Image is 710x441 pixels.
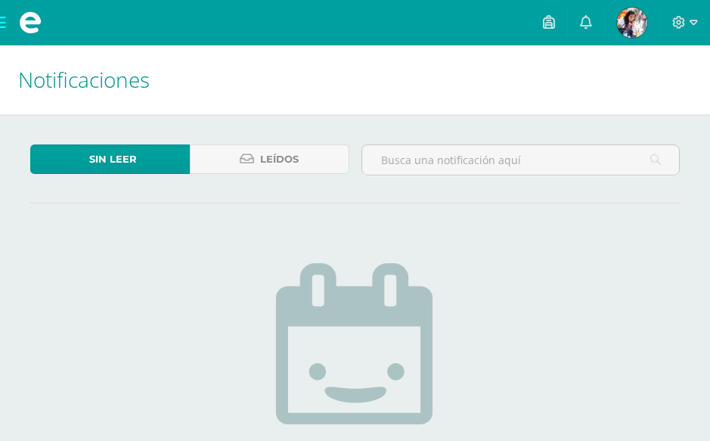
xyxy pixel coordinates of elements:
[362,145,680,175] input: Busca una notificación aquí
[260,145,299,173] span: Leídos
[30,144,190,174] a: Sin leer
[190,144,349,174] a: Leídos
[18,65,150,94] span: Notificaciones
[617,8,647,38] img: 0321528fdb858f2774fb71bada63fc7e.png
[89,145,137,173] span: Sin leer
